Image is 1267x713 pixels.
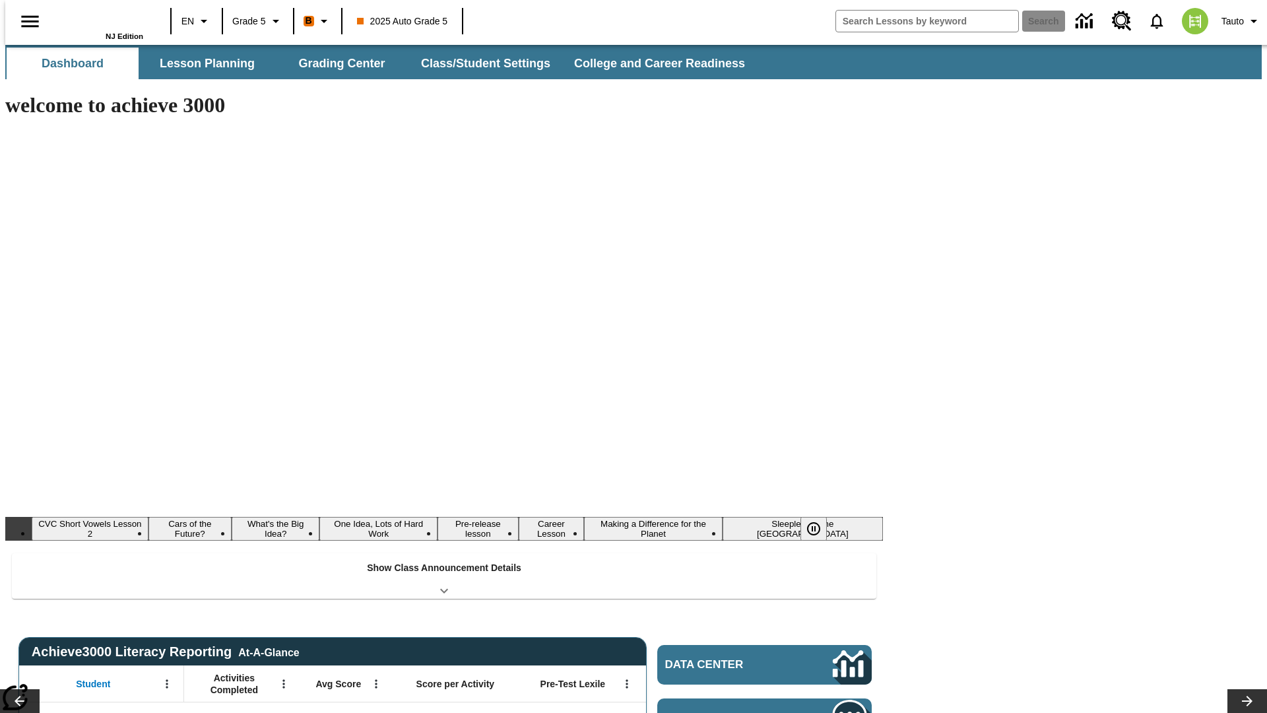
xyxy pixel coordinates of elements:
a: Resource Center, Will open in new tab [1104,3,1140,39]
button: Slide 1 CVC Short Vowels Lesson 2 [32,517,148,541]
span: 2025 Auto Grade 5 [357,15,448,28]
span: Pre-Test Lexile [540,678,606,690]
button: Dashboard [7,48,139,79]
div: SubNavbar [5,48,757,79]
button: Slide 8 Sleepless in the Animal Kingdom [723,517,883,541]
button: Lesson Planning [141,48,273,79]
span: Activities Completed [191,672,278,696]
img: avatar image [1182,8,1208,34]
button: Lesson carousel, Next [1227,689,1267,713]
span: NJ Edition [106,32,143,40]
button: Grading Center [276,48,408,79]
div: Home [57,5,143,40]
button: Slide 7 Making a Difference for the Planet [584,517,722,541]
span: Grade 5 [232,15,266,28]
span: Avg Score [315,678,361,690]
button: Select a new avatar [1174,4,1216,38]
button: Slide 5 Pre-release lesson [438,517,519,541]
div: At-A-Glance [238,644,299,659]
button: Boost Class color is orange. Change class color [298,9,337,33]
button: Open Menu [274,674,294,694]
h1: welcome to achieve 3000 [5,93,883,118]
a: Data Center [1068,3,1104,40]
button: College and Career Readiness [564,48,756,79]
p: Show Class Announcement Details [367,561,521,575]
a: Notifications [1140,4,1174,38]
div: SubNavbar [5,45,1262,79]
button: Open side menu [11,2,49,41]
input: search field [836,11,1018,32]
button: Open Menu [617,674,637,694]
span: EN [181,15,194,28]
button: Grade: Grade 5, Select a grade [227,9,289,33]
button: Open Menu [157,674,177,694]
button: Language: EN, Select a language [176,9,218,33]
span: Achieve3000 Literacy Reporting [32,644,300,660]
button: Class/Student Settings [410,48,561,79]
span: Data Center [665,658,789,671]
span: B [306,13,312,29]
span: Student [76,678,110,690]
button: Slide 3 What's the Big Idea? [232,517,320,541]
a: Home [57,6,143,32]
button: Slide 2 Cars of the Future? [148,517,232,541]
span: Tauto [1221,15,1244,28]
div: Show Class Announcement Details [12,553,876,599]
button: Profile/Settings [1216,9,1267,33]
button: Open Menu [366,674,386,694]
button: Pause [800,517,827,541]
a: Data Center [657,645,872,685]
button: Slide 6 Career Lesson [519,517,585,541]
button: Slide 4 One Idea, Lots of Hard Work [319,517,438,541]
span: Score per Activity [416,678,495,690]
div: Pause [800,517,840,541]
